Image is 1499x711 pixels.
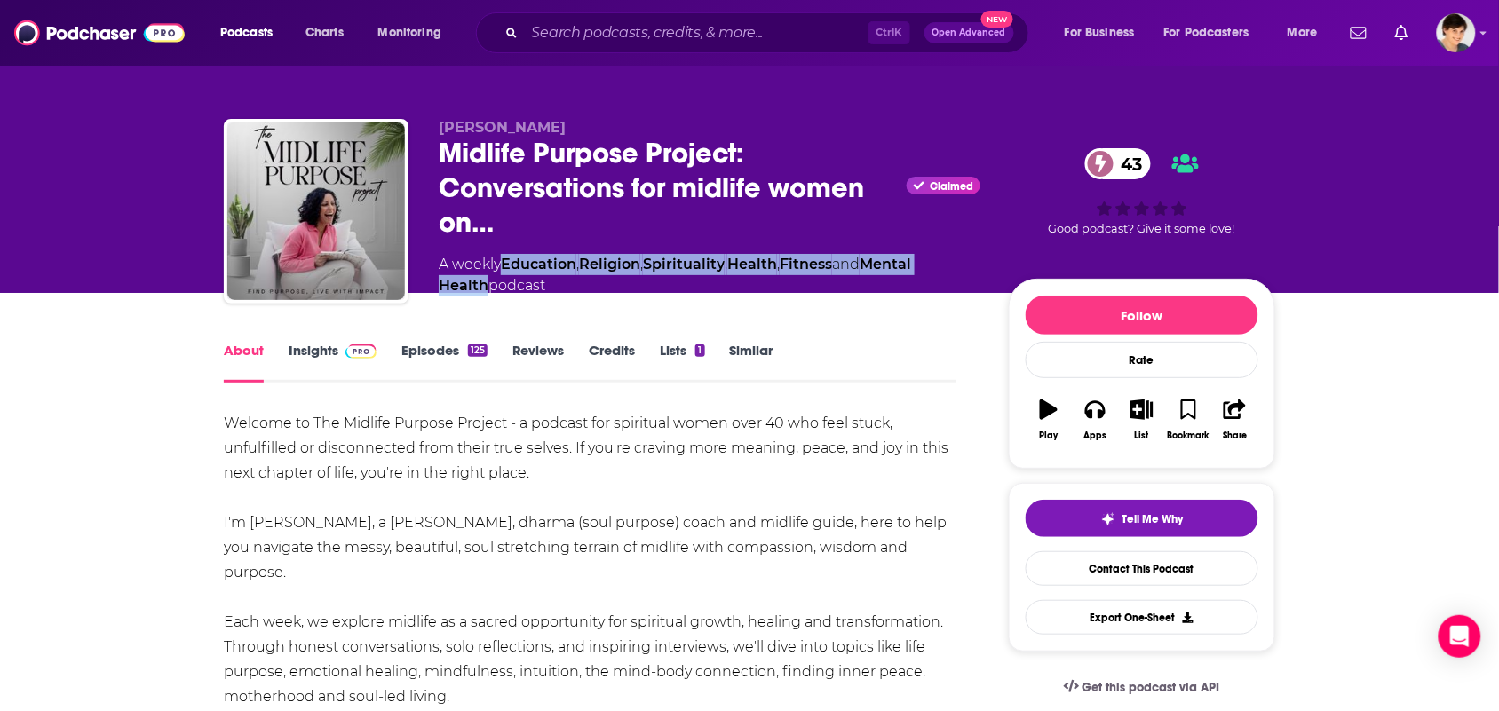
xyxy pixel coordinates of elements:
[660,342,704,383] a: Lists1
[1103,148,1151,179] span: 43
[208,19,296,47] button: open menu
[695,344,704,357] div: 1
[930,182,973,191] span: Claimed
[1083,680,1220,695] span: Get this podcast via API
[780,256,832,273] a: Fitness
[1168,431,1210,441] div: Bookmark
[378,20,441,45] span: Monitoring
[1388,18,1416,48] a: Show notifications dropdown
[730,342,773,383] a: Similar
[1344,18,1374,48] a: Show notifications dropdown
[1437,13,1476,52] img: User Profile
[727,256,777,273] a: Health
[1437,13,1476,52] span: Logged in as bethwouldknow
[1101,512,1115,526] img: tell me why sparkle
[1212,388,1258,452] button: Share
[468,344,488,357] div: 125
[439,254,980,296] div: A weekly podcast
[1122,512,1184,526] span: Tell Me Why
[366,19,464,47] button: open menu
[1026,551,1258,586] a: Contact This Podcast
[14,16,185,50] img: Podchaser - Follow, Share and Rate Podcasts
[1049,222,1235,235] span: Good podcast? Give it some love!
[579,256,640,273] a: Religion
[289,342,377,383] a: InsightsPodchaser Pro
[1165,388,1211,452] button: Bookmark
[220,20,273,45] span: Podcasts
[1437,13,1476,52] button: Show profile menu
[1164,20,1249,45] span: For Podcasters
[227,122,405,300] img: Midlife Purpose Project: Conversations for midlife women on mindfulness, mental health and spirit...
[345,344,377,359] img: Podchaser Pro
[224,342,264,383] a: About
[777,256,780,273] span: ,
[640,256,643,273] span: ,
[1052,19,1157,47] button: open menu
[1026,342,1258,378] div: Rate
[493,12,1046,53] div: Search podcasts, credits, & more...
[832,256,860,273] span: and
[401,342,488,383] a: Episodes125
[1026,388,1072,452] button: Play
[1065,20,1135,45] span: For Business
[1275,19,1340,47] button: open menu
[501,256,576,273] a: Education
[512,342,564,383] a: Reviews
[868,21,910,44] span: Ctrl K
[932,28,1006,37] span: Open Advanced
[1040,431,1059,441] div: Play
[1026,500,1258,537] button: tell me why sparkleTell Me Why
[1135,431,1149,441] div: List
[1084,431,1107,441] div: Apps
[305,20,344,45] span: Charts
[643,256,725,273] a: Spirituality
[1072,388,1118,452] button: Apps
[1223,431,1247,441] div: Share
[1009,119,1275,265] div: 43Good podcast? Give it some love!
[439,119,566,136] span: [PERSON_NAME]
[924,22,1014,43] button: Open AdvancedNew
[1026,296,1258,335] button: Follow
[1119,388,1165,452] button: List
[589,342,635,383] a: Credits
[1288,20,1318,45] span: More
[1153,19,1275,47] button: open menu
[1050,666,1234,709] a: Get this podcast via API
[576,256,579,273] span: ,
[525,19,868,47] input: Search podcasts, credits, & more...
[1085,148,1151,179] a: 43
[1439,615,1481,658] div: Open Intercom Messenger
[294,19,354,47] a: Charts
[1026,600,1258,635] button: Export One-Sheet
[725,256,727,273] span: ,
[981,11,1013,28] span: New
